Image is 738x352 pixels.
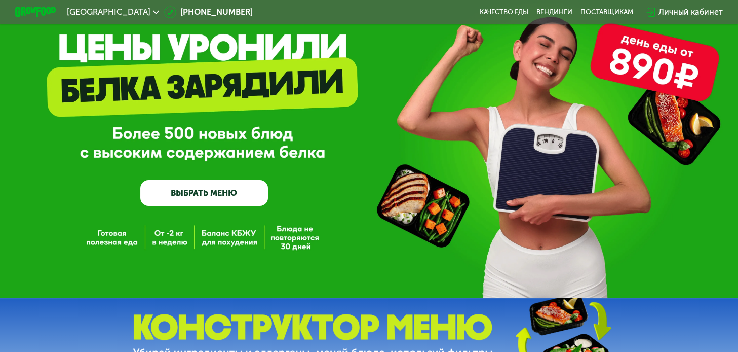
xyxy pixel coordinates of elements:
[480,8,528,16] a: Качество еды
[164,6,253,18] a: [PHONE_NUMBER]
[140,180,268,206] a: ВЫБРАТЬ МЕНЮ
[536,8,572,16] a: Вендинги
[580,8,633,16] div: поставщикам
[658,6,723,18] div: Личный кабинет
[67,8,150,16] span: [GEOGRAPHIC_DATA]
